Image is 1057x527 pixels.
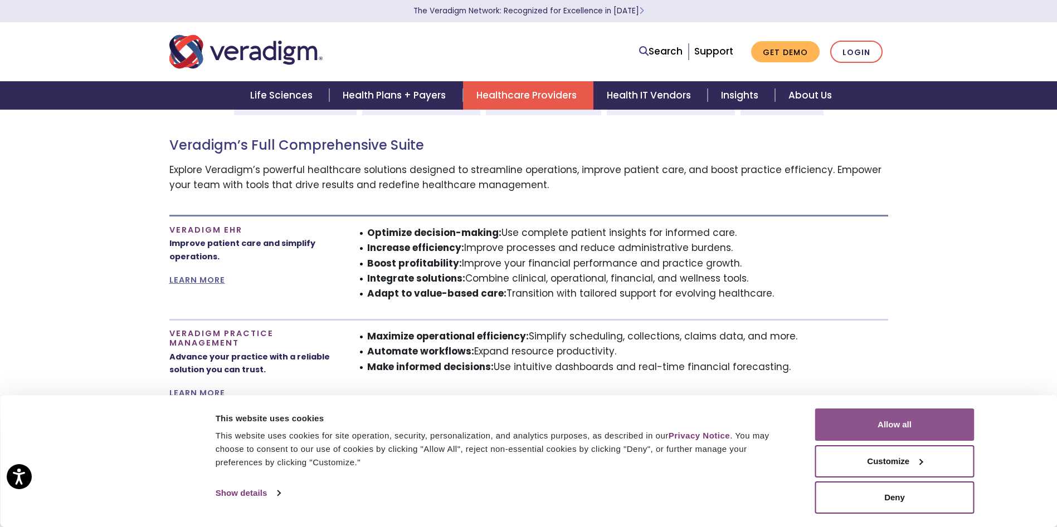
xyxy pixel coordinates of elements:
[237,81,329,110] a: Life Sciences
[669,431,730,440] a: Privacy Notice
[367,240,888,255] li: Improve processes and reduce administrative burdens.
[216,412,790,425] div: This website uses cookies
[367,272,465,285] strong: Integrate solutions:
[169,137,888,154] h3: Veradigm’s Full Comprehensive Suite
[708,81,775,110] a: Insights
[593,81,708,110] a: Health IT Vendors
[815,445,975,477] button: Customize
[169,237,337,263] p: Improve patient care and simplify operations.
[413,6,644,16] a: The Veradigm Network: Recognized for Excellence in [DATE]Learn More
[367,329,888,344] li: Simplify scheduling, collections, claims data, and more.
[815,408,975,441] button: Allow all
[367,344,474,358] strong: Automate workflows:
[216,485,280,501] a: Show details
[169,33,323,70] img: Veradigm logo
[639,44,683,59] a: Search
[639,6,644,16] span: Learn More
[751,41,820,63] a: Get Demo
[367,329,529,343] strong: Maximize operational efficiency:
[815,481,975,514] button: Deny
[367,287,506,300] strong: Adapt to value-based care:
[367,286,888,301] li: Transition with tailored support for evolving healthcare.
[367,359,888,375] li: Use intuitive dashboards and real-time financial forecasting.
[367,226,501,239] strong: Optimize decision-making:
[367,344,888,359] li: Expand resource productivity.
[329,81,462,110] a: Health Plans + Payers
[463,81,593,110] a: Healthcare Providers
[367,257,462,270] strong: Boost profitability:
[367,271,888,286] li: Combine clinical, operational, financial, and wellness tools.
[169,162,888,193] p: Explore Veradigm’s powerful healthcare solutions designed to streamline operations, improve patie...
[169,351,337,376] p: Advance your practice with a reliable solution you can trust.
[169,387,225,398] a: LEARN MORE
[169,274,225,285] a: LEARN MORE
[216,429,790,469] div: This website uses cookies for site operation, security, personalization, and analytics purposes, ...
[169,329,337,348] h4: Veradigm Practice Management
[830,41,883,63] a: Login
[367,256,888,271] li: Improve your financial performance and practice growth.
[694,45,733,58] a: Support
[367,225,888,240] li: Use complete patient insights for informed care.
[367,360,494,373] strong: Make informed decisions:
[367,241,464,254] strong: Increase efficiency:
[169,225,337,235] h4: Veradigm EHR
[775,81,845,110] a: About Us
